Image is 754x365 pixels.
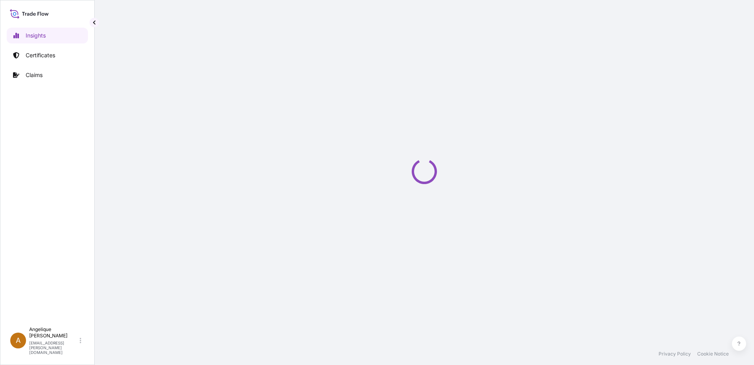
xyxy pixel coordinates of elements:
[697,351,729,357] a: Cookie Notice
[26,51,55,59] p: Certificates
[26,71,43,79] p: Claims
[26,32,46,40] p: Insights
[7,47,88,63] a: Certificates
[7,28,88,43] a: Insights
[659,351,691,357] a: Privacy Policy
[7,67,88,83] a: Claims
[29,326,78,339] p: Angelique [PERSON_NAME]
[16,337,21,344] span: A
[29,341,78,355] p: [EMAIL_ADDRESS][PERSON_NAME][DOMAIN_NAME]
